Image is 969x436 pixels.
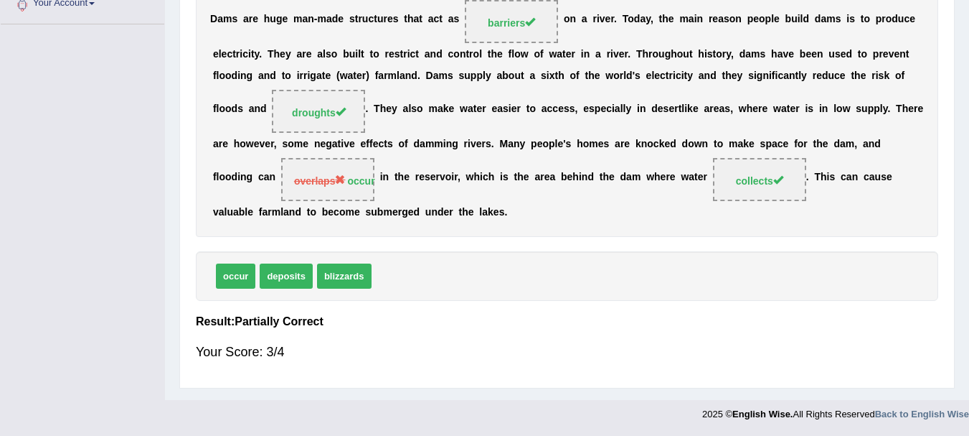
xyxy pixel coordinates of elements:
[679,13,688,24] b: m
[375,70,379,81] b: f
[258,70,264,81] b: a
[318,13,326,24] b: m
[426,70,433,81] b: D
[777,48,783,60] b: a
[605,70,613,81] b: w
[511,48,514,60] b: l
[886,13,892,24] b: o
[906,48,909,60] b: t
[240,70,247,81] b: n
[889,48,894,60] b: v
[909,13,915,24] b: e
[634,13,641,24] b: d
[841,48,846,60] b: e
[317,48,323,60] b: a
[473,48,480,60] b: o
[541,70,547,81] b: s
[340,70,348,81] b: w
[610,48,613,60] b: i
[248,48,251,60] b: i
[676,70,681,81] b: c
[488,48,491,60] b: t
[662,13,668,24] b: h
[739,48,746,60] b: d
[783,48,788,60] b: v
[607,48,610,60] b: r
[276,13,283,24] b: g
[665,48,671,60] b: g
[414,13,420,24] b: a
[653,48,659,60] b: o
[469,48,473,60] b: r
[861,13,864,24] b: t
[213,70,217,81] b: f
[300,70,303,81] b: r
[355,48,358,60] b: i
[232,70,238,81] b: d
[671,48,677,60] b: h
[348,70,354,81] b: a
[698,48,704,60] b: h
[564,13,570,24] b: o
[864,13,870,24] b: o
[623,13,628,24] b: T
[325,70,331,81] b: e
[613,48,619,60] b: v
[521,48,529,60] b: w
[243,13,249,24] b: a
[373,48,379,60] b: o
[821,13,826,24] b: a
[646,70,652,81] b: e
[540,48,544,60] b: f
[684,70,688,81] b: t
[731,48,734,60] b: ,
[314,13,318,24] b: -
[718,13,724,24] b: a
[803,13,810,24] b: d
[369,48,373,60] b: t
[635,70,641,81] b: s
[712,13,718,24] b: e
[242,48,248,60] b: c
[849,13,855,24] b: s
[704,70,711,81] b: n
[811,48,817,60] b: e
[419,13,422,24] b: t
[338,13,344,24] b: e
[521,70,524,81] b: t
[509,48,512,60] b: f
[385,48,389,60] b: r
[471,70,477,81] b: p
[858,48,861,60] b: t
[297,70,300,81] b: i
[255,48,260,60] b: y
[282,70,285,81] b: t
[904,13,909,24] b: c
[613,70,620,81] b: o
[293,13,302,24] b: m
[683,48,689,60] b: u
[785,13,792,24] b: b
[584,48,590,60] b: n
[358,48,361,60] b: l
[751,48,760,60] b: m
[264,13,270,24] b: h
[566,48,572,60] b: e
[331,48,338,60] b: o
[633,70,635,81] b: '
[400,48,404,60] b: t
[875,409,969,419] a: Back to English Wise
[252,13,258,24] b: e
[509,70,515,81] b: o
[428,13,434,24] b: a
[438,70,447,81] b: m
[724,13,729,24] b: s
[892,13,898,24] b: d
[459,70,465,81] b: s
[384,70,387,81] b: r
[689,48,693,60] b: t
[759,13,765,24] b: o
[454,13,460,24] b: s
[377,13,384,24] b: u
[433,70,439,81] b: a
